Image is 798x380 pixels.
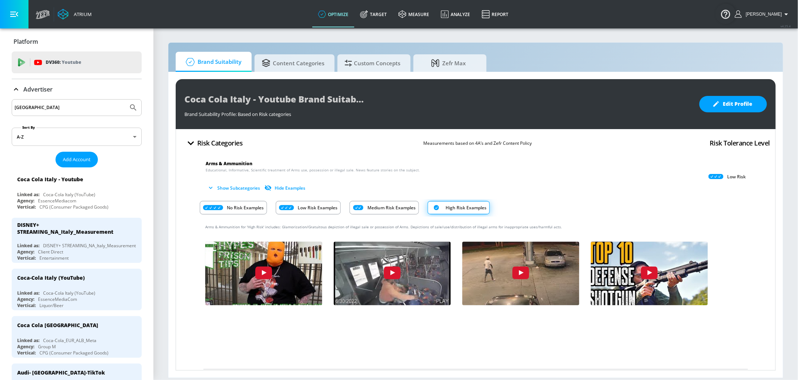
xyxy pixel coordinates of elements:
div: Coca-Cola Italy (YouTube)Linked as:Coca-Cola Italy (YouTube)Agency:EssenceMediaComVertical:Liquor... [12,269,142,310]
div: DISNEY+ STREAMING_NA_Italy_MeasurementLinked as:DISNEY+ STREAMING_NA_Italy_MeasurementAgency:Clie... [12,218,142,263]
img: C0k3mKi494I [585,239,714,311]
p: Low Risk Examples [298,204,337,212]
div: Coca-Cola_EUR_ALB_Meta [43,337,96,344]
img: HBwzeh8JrDw [457,239,585,311]
a: Analyze [435,1,476,27]
button: 7Jw2whlFNzs [205,242,322,306]
div: Atrium [71,11,92,18]
div: Agency: [17,198,34,204]
div: A-Z [12,128,142,146]
button: Hide Examples [263,182,308,194]
span: Edit Profile [714,100,752,109]
button: Add Account [56,152,98,167]
div: Linked as: [17,290,39,296]
div: Group M [38,344,56,350]
div: Linked as: [17,191,39,198]
div: DV360: Youtube [12,51,142,73]
button: Risk Categories [182,135,246,152]
a: optimize [312,1,354,27]
span: Educational, Informative, Scientific treatment of Arms use, possession or illegal sale. News feat... [206,167,420,173]
button: Open Resource Center [715,4,736,24]
div: DISNEY+ STREAMING_NA_Italy_Measurement [43,243,136,249]
div: EssenceMediaCom [38,296,77,302]
div: Vertical: [17,302,36,309]
p: Youtube [62,58,81,66]
div: Coca-Cola Italy (YouTube) [43,290,95,296]
div: Coca-Cola Italy (YouTube) [43,191,95,198]
div: Platform [12,31,142,52]
div: Coca Cola Italy - YoutubeLinked as:Coca-Cola Italy (YouTube)Agency:EssenceMediacomVertical:CPG (C... [12,170,142,212]
p: Platform [14,38,38,46]
p: Low Risk [727,174,746,180]
button: 2rQgHsXF5U8 [334,242,451,306]
span: Arms & Ammunition for 'High Risk' includes: Glamorization/Gratuitous depiction of illegal sale or... [205,224,562,229]
div: Agency: [17,344,34,350]
p: DV360: [46,58,81,66]
h4: Risk Tolerance Level [710,138,770,148]
a: Atrium [58,9,92,20]
div: Agency: [17,296,34,302]
div: DISNEY+ STREAMING_NA_Italy_Measurement [17,221,130,235]
button: Submit Search [125,100,141,116]
span: login as: stephanie.wolklin@zefr.com [743,12,782,17]
p: Advertiser [23,85,53,93]
button: [PERSON_NAME] [735,10,791,19]
a: measure [393,1,435,27]
a: Report [476,1,514,27]
div: EssenceMediacom [38,198,76,204]
span: Brand Suitability [183,53,241,71]
div: Coca Cola [GEOGRAPHIC_DATA]Linked as:Coca-Cola_EUR_ALB_MetaAgency:Group MVertical:CPG (Consumer P... [12,316,142,358]
img: 7Jw2whlFNzs [199,239,328,311]
button: HBwzeh8JrDw [462,242,579,306]
div: Advertiser [12,79,142,100]
div: Risk Category Examples [200,199,752,217]
div: Vertical: [17,255,36,261]
button: Show Subcategories [206,182,263,194]
div: Linked as: [17,243,39,249]
div: Entertainment [39,255,69,261]
span: Content Categories [262,54,324,72]
span: Add Account [63,155,91,164]
span: v 4.25.4 [780,24,791,28]
p: Measurements based on 4A’s and Zefr Content Policy [423,139,532,147]
div: Linked as: [17,337,39,344]
h4: Risk Categories [197,138,243,148]
button: C0k3mKi494I [591,242,708,306]
div: Audi- [GEOGRAPHIC_DATA]-TikTok [17,369,105,376]
div: Vertical: [17,350,36,356]
span: Arms & Ammunition [206,160,252,167]
div: CPG (Consumer Packaged Goods) [39,204,108,210]
div: CPG (Consumer Packaged Goods) [39,350,108,356]
input: Search by name [15,103,125,112]
div: Vertical: [17,204,36,210]
div: Coca Cola Italy - Youtube [17,176,83,183]
span: Zefr Max [421,54,476,72]
p: No Risk Examples [227,204,264,212]
p: Medium Risk Examples [367,204,416,212]
div: Liquor/Beer [39,302,64,309]
label: Sort By [21,125,37,130]
div: Client Direct [38,249,63,255]
div: Agency: [17,249,34,255]
a: Target [354,1,393,27]
div: Brand Suitability Profile: Based on Risk categories [184,107,692,117]
img: 2rQgHsXF5U8 [328,239,457,311]
div: Coca Cola [GEOGRAPHIC_DATA] [17,322,98,329]
div: Coca-Cola Italy (YouTube) [17,274,85,281]
span: Custom Concepts [345,54,400,72]
button: Edit Profile [699,96,767,112]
